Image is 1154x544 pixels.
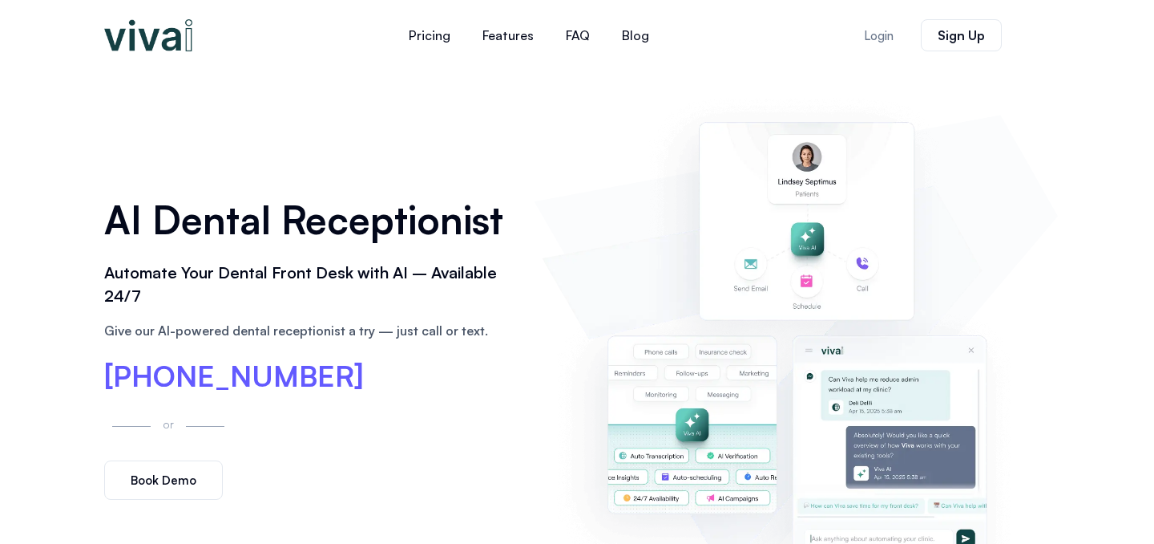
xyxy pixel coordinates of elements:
a: Book Demo [104,461,223,500]
a: [PHONE_NUMBER] [104,362,364,391]
a: Login [845,20,913,51]
span: Login [864,30,894,42]
span: Sign Up [938,29,985,42]
p: Give our AI-powered dental receptionist a try — just call or text. [104,321,518,340]
span: Book Demo [131,474,196,486]
a: Features [466,16,550,55]
p: or [159,415,178,433]
a: FAQ [550,16,606,55]
h1: AI Dental Receptionist [104,192,518,248]
nav: Menu [297,16,761,55]
a: Blog [606,16,665,55]
a: Pricing [393,16,466,55]
a: Sign Up [921,19,1002,51]
h2: Automate Your Dental Front Desk with AI – Available 24/7 [104,262,518,308]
